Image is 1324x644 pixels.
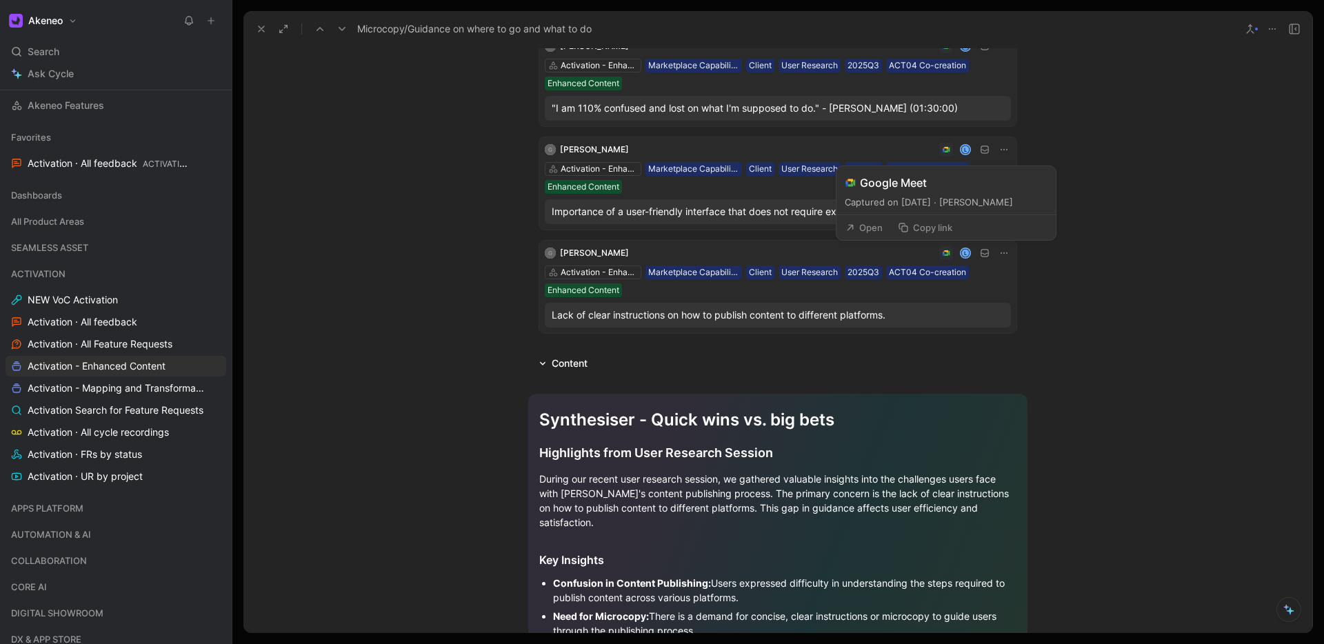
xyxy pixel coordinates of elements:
div: Activation - Enhanced content [561,59,638,72]
div: ACT04 Co-creation [889,59,966,72]
div: L [961,42,970,51]
div: ACTIVATIONNEW VoC ActivationActivation · All feedbackActivation · All Feature RequestsActivation ... [6,263,226,487]
span: AUTOMATION & AI [11,527,91,541]
div: User Research [781,162,838,176]
span: ACTIVATION [11,267,66,281]
div: Content [552,355,588,372]
div: Marketplace Capabilities [648,265,739,279]
div: L [961,145,970,154]
span: SEAMLESS ASSET [11,241,88,254]
div: Highlights from User Research Session [539,443,1016,462]
div: Search [6,41,226,62]
div: G [545,144,556,155]
div: 2025Q3 [847,265,879,279]
button: Copy link [892,218,959,237]
div: DIGITAL SHOWROOM [6,603,226,623]
a: NEW VoC Activation [6,290,226,310]
div: AUTOMATION & AI [6,524,226,545]
div: Lack of clear instructions on how to publish content to different platforms. [552,307,1004,323]
span: Ask Cycle [28,66,74,82]
span: DIGITAL SHOWROOM [11,606,103,620]
div: Marketplace Capabilities [648,59,739,72]
div: Captured on [DATE] · [PERSON_NAME] [845,195,1047,209]
div: G [545,248,556,259]
span: CORE AI [11,580,47,594]
div: APPS PLATFORM [6,498,226,519]
div: Dashboards [6,185,226,205]
div: All Product Areas [6,211,226,232]
span: Favorites [11,130,51,144]
div: Favorites [6,127,226,148]
div: COLLABORATION [6,550,226,571]
div: Enhanced Content [548,77,619,90]
strong: Need for Microcopy: [553,610,649,622]
span: Dashboards [11,188,62,202]
span: APPS PLATFORM [11,501,83,515]
span: Search [28,43,59,60]
button: AkeneoAkeneo [6,11,81,30]
span: Activation · UR by project [28,470,143,483]
div: "I am 110% confused and lost on what I'm supposed to do." - [PERSON_NAME] (01:30:00) [552,100,1004,117]
div: Users expressed difficulty in understanding the steps required to publish content across various ... [553,576,1016,605]
a: Activation - Mapping and Transformation [6,378,226,399]
div: G [545,41,556,52]
div: ACTIVATION [6,263,226,284]
div: Dashboards [6,185,226,210]
a: Activation · FRs by status [6,444,226,465]
span: Activation - Enhanced Content [28,359,165,373]
a: Akeneo Features [6,95,226,116]
div: Marketplace Capabilities [648,162,739,176]
div: L [961,249,970,258]
span: COLLABORATION [11,554,87,567]
div: Client [749,59,772,72]
span: Activation · All feedback [28,157,190,171]
div: ACT04 Co-creation [889,265,966,279]
div: Google Meet [860,174,927,191]
div: SEAMLESS ASSET [6,237,226,258]
span: All Product Areas [11,214,84,228]
a: Activation · All cycle recordings [6,422,226,443]
div: CORE AI [6,576,226,601]
span: Activation · FRs by status [28,447,142,461]
a: Activation · All Feature Requests [6,334,226,354]
a: Activation · All feedback [6,312,226,332]
a: Activation Search for Feature Requests [6,400,226,421]
span: [PERSON_NAME] [560,248,629,258]
div: There is a demand for concise, clear instructions or microcopy to guide users through the publish... [553,609,1016,638]
a: Activation - Enhanced Content [6,356,226,376]
div: Activation - Enhanced content [561,162,638,176]
span: ACTIVATION [143,159,192,169]
strong: Confusion in Content Publishing: [553,577,711,589]
div: AUTOMATION & AI [6,524,226,549]
div: 2025Q3 [847,59,879,72]
span: Microcopy/Guidance on where to go and what to do [357,21,592,37]
a: Ask Cycle [6,63,226,84]
div: Activation - Enhanced content [561,265,638,279]
div: 2025Q3 [847,162,879,176]
span: Akeneo Features [28,99,104,112]
div: Enhanced Content [548,180,619,194]
div: APPS PLATFORM [6,498,226,523]
span: Activation - Mapping and Transformation [28,381,208,395]
a: Activation · All feedbackACTIVATION [6,153,226,174]
span: Activation · All feedback [28,315,137,329]
div: Content [534,355,593,372]
span: Activation Search for Feature Requests [28,403,203,417]
button: Open [839,218,889,237]
h1: Akeneo [28,14,63,27]
img: Akeneo [9,14,23,28]
div: SEAMLESS ASSET [6,237,226,262]
div: All Product Areas [6,211,226,236]
div: Client [749,265,772,279]
div: Synthesiser - Quick wins vs. big bets [539,407,1016,432]
div: User Research [781,265,838,279]
div: Client [749,162,772,176]
div: Importance of a user-friendly interface that does not require extensive training. [552,203,1004,220]
a: Activation · UR by project [6,466,226,487]
div: COLLABORATION [6,550,226,575]
span: [PERSON_NAME] [560,144,629,154]
div: During our recent user research session, we gathered valuable insights into the challenges users ... [539,472,1016,530]
span: Activation · All Feature Requests [28,337,172,351]
div: CORE AI [6,576,226,597]
div: User Research [781,59,838,72]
